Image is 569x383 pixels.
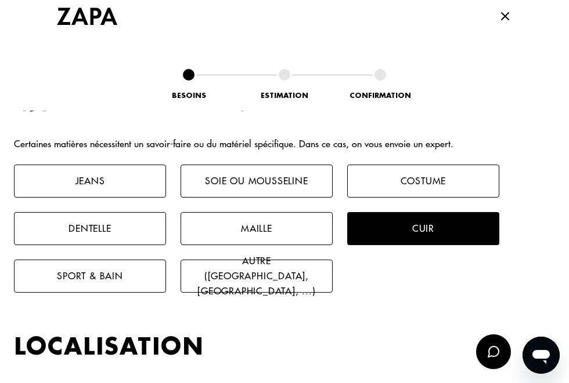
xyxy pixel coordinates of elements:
iframe: Bouton de lancement de la fenêtre de messagerie [523,337,560,374]
button: Autre ([GEOGRAPHIC_DATA], [GEOGRAPHIC_DATA], ...) [181,260,333,293]
h2: Localisation [14,332,555,363]
button: Cuir [347,212,499,245]
div: Confirmation [322,92,438,99]
p: Certaines matières nécessitent un savoir-faire ou du matériel spécifique. Dans ce cas, on vous en... [14,137,555,150]
div: Besoins [131,92,247,99]
button: Costume [347,165,499,198]
div: Estimation [226,92,343,99]
button: Sport & bain [14,260,166,293]
button: Jeans [14,165,166,198]
button: Dentelle [14,212,166,245]
button: Maille [181,212,333,245]
img: Logo Zapa by Tilli [57,8,117,25]
button: Soie ou mousseline [181,165,333,198]
div: Besoin d’une retouche ? avec un artisan [PERSON_NAME]. [392,119,557,145]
